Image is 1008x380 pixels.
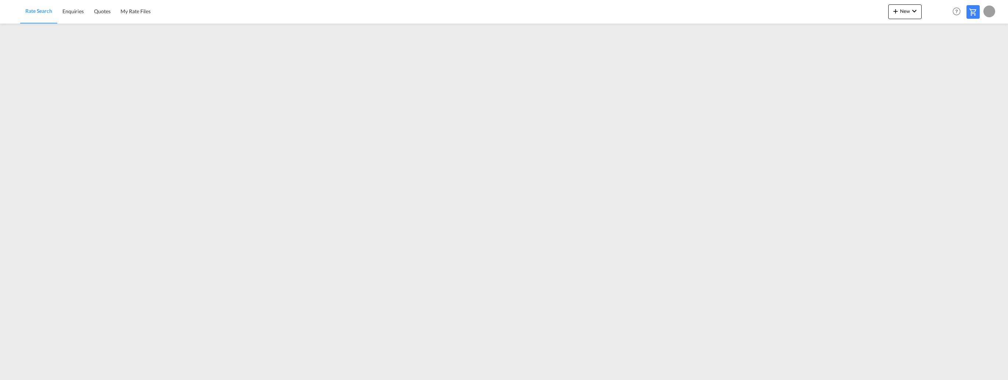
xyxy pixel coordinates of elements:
span: My Rate Files [120,8,151,14]
div: Help [950,5,966,18]
span: Enquiries [62,8,84,14]
md-icon: icon-plus 400-fg [891,7,900,15]
span: Help [950,5,963,18]
span: Quotes [94,8,110,14]
span: New [891,8,919,14]
button: icon-plus 400-fgNewicon-chevron-down [888,4,922,19]
md-icon: icon-chevron-down [910,7,919,15]
span: Rate Search [25,8,52,14]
